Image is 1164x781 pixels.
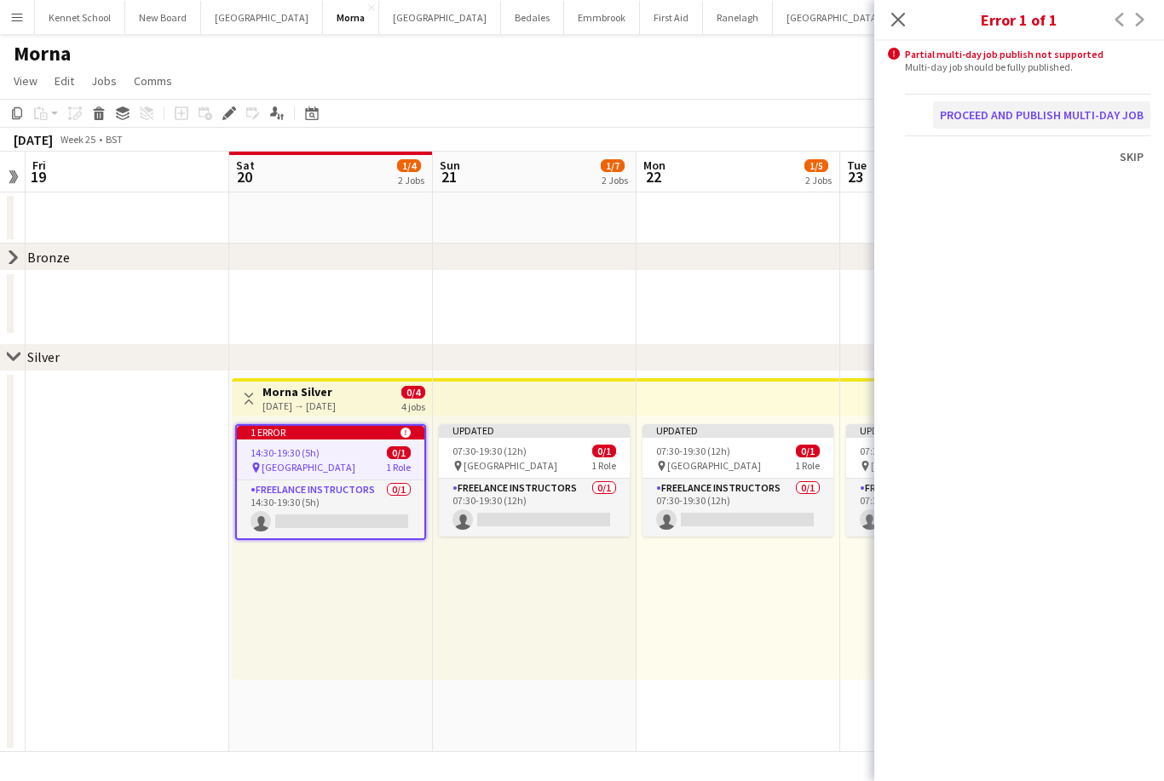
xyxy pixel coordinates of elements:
[323,1,379,34] button: Morna
[640,1,703,34] button: First Aid
[1113,143,1150,170] button: Skip
[601,159,625,172] span: 1/7
[379,1,501,34] button: [GEOGRAPHIC_DATA]
[464,459,557,472] span: [GEOGRAPHIC_DATA]
[236,158,255,173] span: Sat
[397,159,421,172] span: 1/4
[387,446,411,459] span: 0/1
[55,73,74,89] span: Edit
[847,158,867,173] span: Tue
[795,459,820,472] span: 1 Role
[796,445,820,457] span: 0/1
[237,480,424,538] app-card-role: Freelance Instructors0/114:30-19:30 (5h)
[262,461,355,474] span: [GEOGRAPHIC_DATA]
[643,158,666,173] span: Mon
[84,70,124,92] a: Jobs
[591,459,616,472] span: 1 Role
[262,384,336,399] h3: Morna Silver
[773,1,895,34] button: [GEOGRAPHIC_DATA]
[874,9,1164,31] h3: Error 1 of 1
[134,73,172,89] span: Comms
[27,249,70,266] div: Bronze
[48,70,81,92] a: Edit
[401,386,425,399] span: 0/4
[401,399,425,413] div: 4 jobs
[439,424,630,537] app-job-card: Updated07:30-19:30 (12h)0/1 [GEOGRAPHIC_DATA]1 RoleFreelance Instructors0/107:30-19:30 (12h)
[860,445,929,457] span: 07:30-14:30 (7h)
[703,1,773,34] button: Ranelagh
[643,424,833,438] div: Updated
[439,424,630,438] div: Updated
[592,445,616,457] span: 0/1
[602,174,628,187] div: 2 Jobs
[905,60,1150,73] div: Multi-day job should be fully published.
[846,479,1037,537] app-card-role: Freelance Instructors0/107:30-14:30 (7h)
[643,479,833,537] app-card-role: Freelance Instructors0/107:30-19:30 (12h)
[846,424,1037,537] app-job-card: Updated07:30-14:30 (7h)0/1 [GEOGRAPHIC_DATA]1 RoleFreelance Instructors0/107:30-14:30 (7h)
[56,133,99,146] span: Week 25
[7,70,44,92] a: View
[201,1,323,34] button: [GEOGRAPHIC_DATA]
[91,73,117,89] span: Jobs
[27,348,60,365] div: Silver
[386,461,411,474] span: 1 Role
[501,1,564,34] button: Bedales
[846,424,1037,438] div: Updated
[439,479,630,537] app-card-role: Freelance Instructors0/107:30-19:30 (12h)
[452,445,527,457] span: 07:30-19:30 (12h)
[32,158,46,173] span: Fri
[233,167,255,187] span: 20
[933,101,1150,129] button: Proceed and publish multi-day job
[35,1,125,34] button: Kennet School
[641,167,666,187] span: 22
[127,70,179,92] a: Comms
[871,459,965,472] span: [GEOGRAPHIC_DATA]
[437,167,460,187] span: 21
[30,167,46,187] span: 19
[667,459,761,472] span: [GEOGRAPHIC_DATA]
[125,1,201,34] button: New Board
[14,41,71,66] h1: Morna
[237,426,424,439] div: 1 error
[804,159,828,172] span: 1/5
[14,73,37,89] span: View
[106,133,123,146] div: BST
[844,167,867,187] span: 23
[564,1,640,34] button: Emmbrook
[656,445,730,457] span: 07:30-19:30 (12h)
[643,424,833,537] app-job-card: Updated07:30-19:30 (12h)0/1 [GEOGRAPHIC_DATA]1 RoleFreelance Instructors0/107:30-19:30 (12h)
[251,446,320,459] span: 14:30-19:30 (5h)
[440,158,460,173] span: Sun
[805,174,832,187] div: 2 Jobs
[398,174,424,187] div: 2 Jobs
[905,48,1150,60] div: Partial multi-day job publish not supported
[14,131,53,148] div: [DATE]
[262,399,336,412] div: [DATE] → [DATE]
[235,424,426,540] app-job-card: 1 error 14:30-19:30 (5h)0/1 [GEOGRAPHIC_DATA]1 RoleFreelance Instructors0/114:30-19:30 (5h)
